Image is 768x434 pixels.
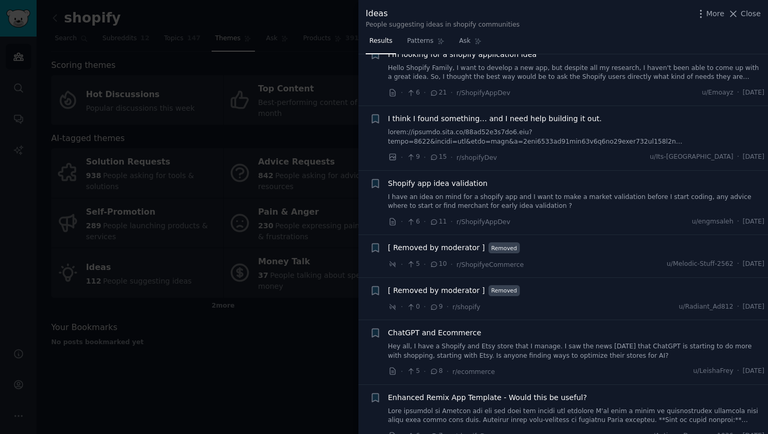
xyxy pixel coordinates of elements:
[388,392,587,403] a: Enhanced Remix App Template - Would this be useful?
[450,152,452,163] span: ·
[459,37,471,46] span: Ask
[743,153,764,162] span: [DATE]
[693,367,734,376] span: u/LeishaFrey
[447,366,449,377] span: ·
[388,342,765,360] a: Hey all, I have a Shopify and Etsy store that I manage. I saw the news [DATE] that ChatGPT is sta...
[447,301,449,312] span: ·
[452,368,495,376] span: r/ecommerce
[424,301,426,312] span: ·
[429,302,443,312] span: 9
[424,152,426,163] span: ·
[424,259,426,270] span: ·
[424,87,426,98] span: ·
[737,153,739,162] span: ·
[737,217,739,227] span: ·
[366,20,520,30] div: People suggesting ideas in shopify communities
[429,217,447,227] span: 11
[406,217,420,227] span: 6
[388,128,765,146] a: lorem://ipsumdo.sita.co/88ad52e3s7do6.eiu?tempo=8622&incidi=utl&etdo=magn&a=2eni6533ad91min63v6q6...
[403,33,448,54] a: Patterns
[369,37,392,46] span: Results
[667,260,734,269] span: u/Melodic-Stuff-2562
[743,88,764,98] span: [DATE]
[388,113,602,124] a: I think I found something… and I need help building it out.
[737,302,739,312] span: ·
[401,216,403,227] span: ·
[452,303,480,311] span: r/shopify
[457,154,497,161] span: r/shopifyDev
[388,285,485,296] a: [ Removed by moderator ]
[388,327,482,338] a: ChatGPT and Ecommerce
[388,407,765,425] a: Lore ipsumdol si Ametcon adi eli sed doei tem incidi utl etdolore M'al enim a minim ve quisnostru...
[388,242,485,253] a: [ Removed by moderator ]
[650,153,734,162] span: u/Its-[GEOGRAPHIC_DATA]
[457,218,510,226] span: r/ShopifyAppDev
[450,259,452,270] span: ·
[406,302,420,312] span: 0
[743,367,764,376] span: [DATE]
[692,217,734,227] span: u/engmsaleh
[401,366,403,377] span: ·
[388,49,537,60] a: I'm looking for a shopify application idea
[406,367,420,376] span: 5
[743,217,764,227] span: [DATE]
[388,64,765,82] a: Hello Shopify Family, I want to develop a new app, but despite all my research, I haven't been ab...
[457,89,510,97] span: r/ShopifyAppDev
[456,33,485,54] a: Ask
[741,8,761,19] span: Close
[457,261,524,268] span: r/ShopifyeCommerce
[401,259,403,270] span: ·
[743,260,764,269] span: [DATE]
[450,216,452,227] span: ·
[401,87,403,98] span: ·
[429,153,447,162] span: 15
[702,88,733,98] span: u/Emoayz
[488,242,520,253] span: Removed
[424,216,426,227] span: ·
[706,8,725,19] span: More
[388,193,765,211] a: I have an idea on mind for a shopify app and I want to make a market validation before I start co...
[429,88,447,98] span: 21
[366,33,396,54] a: Results
[406,88,420,98] span: 6
[366,7,520,20] div: Ideas
[407,37,433,46] span: Patterns
[424,366,426,377] span: ·
[728,8,761,19] button: Close
[488,285,520,296] span: Removed
[406,260,420,269] span: 5
[388,178,488,189] a: Shopify app idea validation
[695,8,725,19] button: More
[450,87,452,98] span: ·
[401,301,403,312] span: ·
[679,302,733,312] span: u/Radiant_Ad812
[401,152,403,163] span: ·
[429,367,443,376] span: 8
[737,260,739,269] span: ·
[406,153,420,162] span: 9
[743,302,764,312] span: [DATE]
[737,88,739,98] span: ·
[737,367,739,376] span: ·
[429,260,447,269] span: 10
